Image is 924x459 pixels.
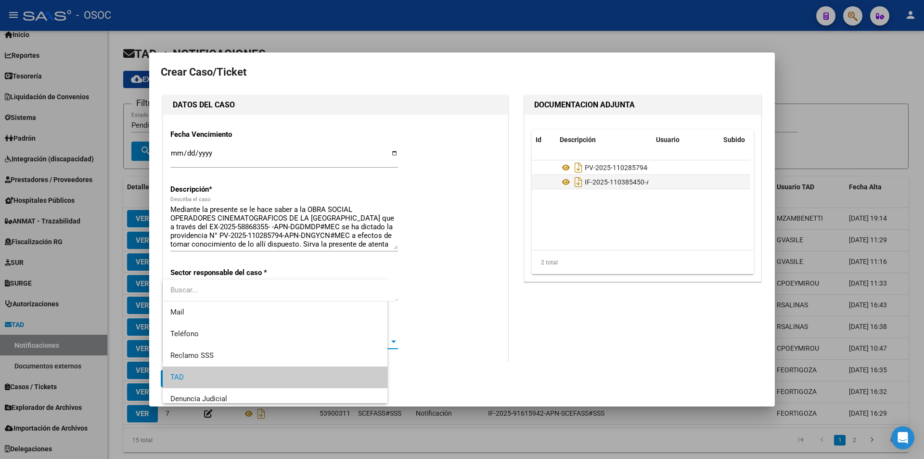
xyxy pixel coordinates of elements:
span: Teléfono [170,329,199,338]
div: Open Intercom Messenger [891,426,914,449]
span: Reclamo SSS [170,351,214,360]
input: dropdown search [163,279,396,301]
span: Mail [170,308,184,316]
span: TAD [170,373,184,381]
span: Denuncia Judicial [170,394,227,403]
